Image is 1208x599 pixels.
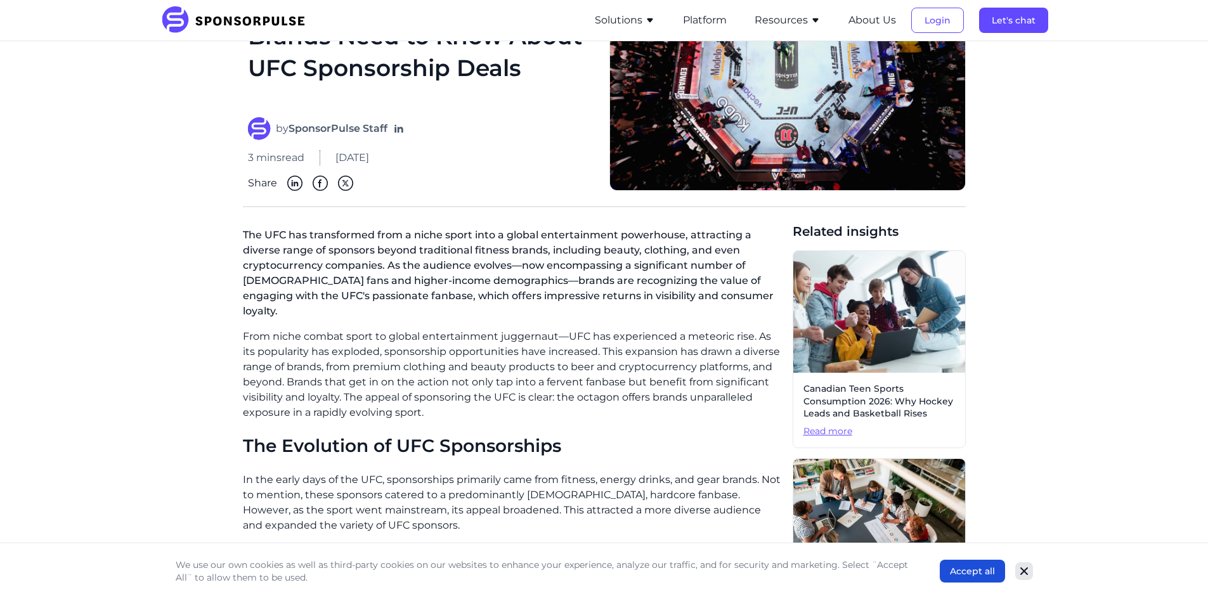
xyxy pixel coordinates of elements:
img: Linkedin [287,176,302,191]
p: The UFC has transformed from a niche sport into a global entertainment powerhouse, attracting a d... [243,222,783,329]
strong: SponsorPulse Staff [289,122,387,134]
a: Canadian Teen Sports Consumption 2026: Why Hockey Leads and Basketball RisesRead more [793,250,966,448]
span: Share [248,176,277,191]
a: Login [911,15,964,26]
span: by [276,121,387,136]
button: Close [1015,562,1033,580]
button: Platform [683,13,727,28]
img: SponsorPulse [160,6,315,34]
button: About Us [848,13,896,28]
a: Platform [683,15,727,26]
a: About Us [848,15,896,26]
img: Twitter [338,176,353,191]
p: We use our own cookies as well as third-party cookies on our websites to enhance your experience,... [176,558,914,584]
p: From niche combat sport to global entertainment juggernaut—UFC has experienced a meteoric rise. A... [243,329,783,420]
img: Getty images courtesy of Unsplash [793,251,965,373]
button: Let's chat [979,8,1048,33]
a: Let's chat [979,15,1048,26]
a: Follow on LinkedIn [393,122,405,135]
h2: The Evolution of UFC Sponsorships [243,435,783,457]
span: 3 mins read [248,150,304,165]
p: In the early days of the UFC, sponsorships primarily came from fitness, energy drinks, and gear b... [243,472,783,533]
img: Getty images courtesy of Unsplash [793,459,965,581]
button: Accept all [940,560,1005,583]
span: [DATE] [335,150,369,165]
button: Login [911,8,964,33]
button: Solutions [595,13,655,28]
img: SponsorPulse Staff [248,117,271,140]
span: Related insights [793,222,966,240]
span: Read more [803,425,955,438]
img: Facebook [313,176,328,191]
button: Resources [755,13,821,28]
span: Canadian Teen Sports Consumption 2026: Why Hockey Leads and Basketball Rises [803,383,955,420]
